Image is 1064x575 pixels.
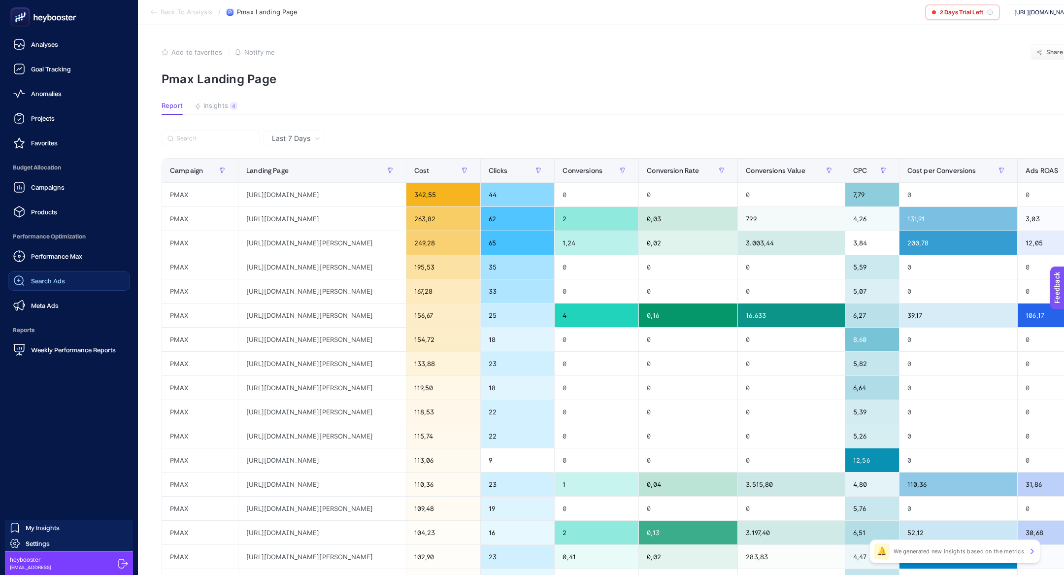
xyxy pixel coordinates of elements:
div: PMAX [162,231,238,255]
div: 35 [481,255,555,279]
input: Search [176,135,254,142]
div: 119,50 [406,376,480,400]
div: 0 [639,255,737,279]
div: 22 [481,400,555,424]
div: 799 [738,207,845,231]
div: 0,13 [639,521,737,544]
div: 0 [738,497,845,520]
div: 0 [899,400,1018,424]
div: 4 [230,102,237,110]
div: 0 [555,279,638,303]
div: 113,06 [406,448,480,472]
div: 🔔 [874,543,890,559]
div: 5,82 [845,352,899,375]
a: Favorites [8,133,130,153]
div: 109,48 [406,497,480,520]
div: 0 [738,279,845,303]
div: PMAX [162,448,238,472]
a: Search Ads [8,271,130,291]
span: Campaign [170,167,203,174]
span: Goal Tracking [31,65,71,73]
div: PMAX [162,376,238,400]
div: 23 [481,352,555,375]
div: 195,53 [406,255,480,279]
div: 115,74 [406,424,480,448]
span: Performance Max [31,252,82,260]
div: 6,64 [845,376,899,400]
span: Campaigns [31,183,65,191]
div: 0 [639,400,737,424]
div: 283,83 [738,545,845,569]
span: 2 Days Trial Left [940,8,983,16]
div: 0,04 [639,473,737,496]
div: 12,56 [845,448,899,472]
div: 133,88 [406,352,480,375]
div: 0 [639,352,737,375]
div: 0 [555,376,638,400]
span: Reports [8,320,130,340]
div: [URL][DOMAIN_NAME][PERSON_NAME] [238,231,406,255]
div: 23 [481,473,555,496]
div: 3.197,40 [738,521,845,544]
a: Contact us [89,72,124,80]
span: I don't like something [43,165,121,174]
div: 0 [899,376,1018,400]
div: 263,82 [406,207,480,231]
div: PMAX [162,183,238,206]
a: Projects [8,108,130,128]
div: PMAX [162,521,238,544]
div: 1 [555,473,638,496]
div: 4 [555,304,638,327]
div: [URL][DOMAIN_NAME][PERSON_NAME] [238,376,406,400]
div: [URL][DOMAIN_NAME] [238,183,406,206]
div: 1,24 [555,231,638,255]
div: 167,28 [406,279,480,303]
span: Insights [203,102,228,110]
div: 39,17 [899,304,1018,327]
div: 4,47 [845,545,899,569]
div: 0 [555,328,638,351]
div: 0 [899,497,1018,520]
div: 4,80 [845,473,899,496]
div: PMAX [162,400,238,424]
div: 6,51 [845,521,899,544]
span: Analyses [31,40,58,48]
span: Need help? [54,72,89,80]
div: 2 [555,207,638,231]
a: Analyses [8,34,130,54]
a: Settings [5,536,133,551]
div: PMAX [162,424,238,448]
div: 4,26 [845,207,899,231]
span: Tell us what you think [45,59,133,69]
div: 0 [738,352,845,375]
span: Favorites [31,139,58,147]
div: 249,28 [406,231,480,255]
span: Landing Page [246,167,289,174]
span: Cost [414,167,430,174]
div: [URL][DOMAIN_NAME] [238,473,406,496]
div: 342,55 [406,183,480,206]
div: [URL][DOMAIN_NAME][PERSON_NAME] [238,424,406,448]
div: 9 [481,448,555,472]
div: PMAX [162,279,238,303]
div: PMAX [162,304,238,327]
div: 0,02 [639,231,737,255]
div: 3.003,44 [738,231,845,255]
div: PMAX [162,328,238,351]
div: 5,39 [845,400,899,424]
div: 0 [555,497,638,520]
div: 0 [899,352,1018,375]
div: [URL][DOMAIN_NAME][PERSON_NAME] [238,545,406,569]
div: [URL][DOMAIN_NAME][PERSON_NAME] [238,400,406,424]
div: [URL][DOMAIN_NAME] [238,521,406,544]
span: Settings [26,540,50,547]
div: 0,41 [555,545,638,569]
a: Meta Ads [8,296,130,315]
span: Search Ads [31,277,65,285]
span: Notify me [244,48,275,56]
span: heybooster [10,556,51,564]
div: 0 [639,376,737,400]
span: My Insights [26,524,60,532]
div: 33 [481,279,555,303]
div: 0 [899,183,1018,206]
